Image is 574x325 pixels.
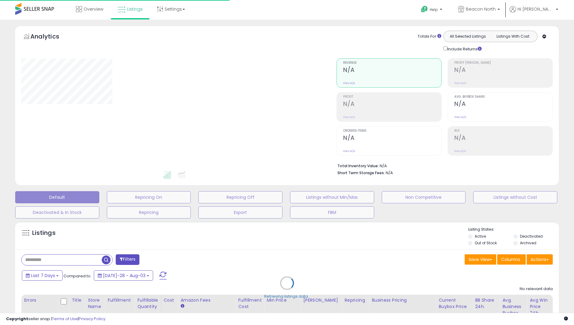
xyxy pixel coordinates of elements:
button: Listings without Min/Max [290,191,374,203]
span: Revenue [343,61,441,65]
small: Prev: N/A [454,81,466,85]
b: Total Inventory Value: [337,163,379,168]
button: Deactivated & In Stock [15,206,99,218]
b: Short Term Storage Fees: [337,170,385,175]
button: Repricing [107,206,191,218]
button: Repricing On [107,191,191,203]
small: Prev: N/A [454,115,466,119]
button: Repricing Off [198,191,282,203]
a: Help [416,1,448,20]
h2: N/A [454,100,552,109]
div: Retrieving listings data.. [264,294,310,299]
small: Prev: N/A [343,81,355,85]
li: N/A [337,162,548,169]
a: Hi [PERSON_NAME] [510,6,558,20]
strong: Copyright [6,316,28,322]
span: Listings [127,6,143,12]
button: Listings without Cost [473,191,557,203]
small: Prev: N/A [343,115,355,119]
span: Hi [PERSON_NAME] [518,6,554,12]
span: Profit [PERSON_NAME] [454,61,552,65]
div: seller snap | | [6,316,105,322]
button: Default [15,191,99,203]
span: N/A [386,170,393,176]
small: Prev: N/A [343,149,355,153]
h5: Analytics [30,32,71,42]
button: All Selected Listings [445,32,490,40]
h2: N/A [454,134,552,143]
span: Beacon North [466,6,496,12]
span: Ordered Items [343,129,441,133]
div: Totals For [418,34,441,39]
small: Prev: N/A [454,149,466,153]
span: Avg. Buybox Share [454,95,552,99]
div: Include Returns [439,45,489,52]
button: Non Competitive [382,191,466,203]
h2: N/A [343,66,441,75]
h2: N/A [343,134,441,143]
span: Overview [84,6,103,12]
span: ROI [454,129,552,133]
span: Help [430,7,438,12]
button: Listings With Cost [490,32,535,40]
span: Profit [343,95,441,99]
h2: N/A [343,100,441,109]
i: Get Help [421,5,428,13]
button: Export [198,206,282,218]
h2: N/A [454,66,552,75]
button: FBM [290,206,374,218]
